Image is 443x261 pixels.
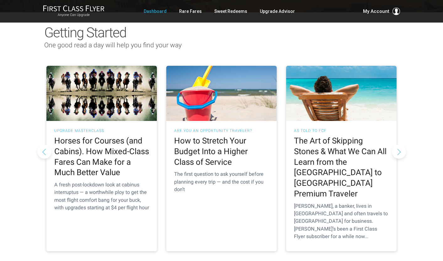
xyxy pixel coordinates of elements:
[43,5,104,18] a: First Class FlyerAnyone Can Upgrade
[363,8,389,15] span: My Account
[144,6,167,17] a: Dashboard
[174,170,269,193] p: The first question to ask yourself before planning every trip — and the cost if you don’t
[179,6,202,17] a: Rare Fares
[214,6,247,17] a: Sweet Redeems
[260,6,295,17] a: Upgrade Advisor
[363,8,400,15] button: My Account
[166,66,277,251] a: Are You An Opportunity Traveler? How to Stretch Your Budget Into a Higher Class of Service The fi...
[174,136,269,167] h2: How to Stretch Your Budget Into a Higher Class of Service
[54,181,149,211] p: A fresh post-lockdown look at cabinus interruptus — a worthwhile ploy to get the most flight comf...
[43,5,104,12] img: First Class Flyer
[54,136,149,178] h2: Horses for Courses (and Cabins). How Mixed-Class Fares Can Make for a Much Better Value
[294,129,389,133] h3: As Told To FCF
[174,129,269,133] h3: Are You An Opportunity Traveler?
[43,13,104,17] small: Anyone Can Upgrade
[286,66,397,251] a: As Told To FCF The Art of Skipping Stones & What We Can All Learn from the [GEOGRAPHIC_DATA] to [...
[294,136,389,199] h2: The Art of Skipping Stones & What We Can All Learn from the [GEOGRAPHIC_DATA] to [GEOGRAPHIC_DATA...
[392,144,406,159] button: Next slide
[44,24,126,41] span: Getting Started
[44,41,182,49] span: One good read a day will help you find your way
[46,66,157,251] a: UPGRADE MASTERCLASS Horses for Courses (and Cabins). How Mixed-Class Fares Can Make for a Much Be...
[37,144,51,159] button: Previous slide
[294,202,389,240] p: [PERSON_NAME], a banker, lives in [GEOGRAPHIC_DATA] and often travels to [GEOGRAPHIC_DATA] for bu...
[54,129,149,133] h3: UPGRADE MASTERCLASS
